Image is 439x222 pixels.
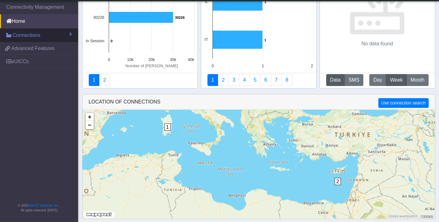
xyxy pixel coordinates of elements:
text: In Session [86,38,104,43]
button: Day [369,74,386,86]
p: No data found [362,40,393,48]
a: Deployment status [99,74,110,86]
nav: Summary paging [89,74,191,86]
a: Zoom in [86,113,94,121]
text: IT [204,37,208,42]
text: 1 [264,38,266,42]
button: Use connection search [378,98,428,108]
a: Carrier [218,74,229,86]
text: 30226 [93,15,104,20]
span: Day [373,76,382,84]
text: 0 [111,39,112,43]
text: 20k [148,57,155,62]
span: Week [390,76,403,84]
span: Connections [12,32,40,39]
button: Month [407,74,428,86]
a: Usage by Carrier [250,74,261,86]
span: 2 [335,178,341,185]
text: 10k [127,57,133,62]
button: Week [386,74,407,86]
a: Telit IoT Solutions, Inc. [28,204,59,207]
span: 1 [164,124,171,131]
a: Connectivity status [89,74,100,86]
text: 1 [262,63,264,68]
text: 30226 [175,16,185,19]
text: Number of [PERSON_NAME] [125,63,178,68]
div: ©2025 MapQuest, | [387,214,435,219]
div: LOCATION OF CONNECTIONS [82,94,435,110]
a: Connections By Country [207,74,218,86]
span: Month [411,76,424,84]
button: Data [326,74,345,86]
text: 30k [170,57,176,62]
a: Connections By Carrier [239,74,250,86]
div: 1 [164,124,171,142]
text: 0 [212,63,214,68]
text: 40k [188,57,194,62]
button: SMS [344,74,363,86]
a: Zero Session [271,74,282,86]
span: Advanced Features [11,45,55,52]
a: Terms [422,215,433,218]
a: Zoom out [86,121,94,129]
a: Usage per Country [228,74,239,86]
nav: Summary paging [207,74,310,86]
a: Not Connected for 30 days [282,74,292,86]
text: 0 [108,57,110,62]
a: 14 Days Trend [260,74,271,86]
text: 2 [311,63,313,68]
